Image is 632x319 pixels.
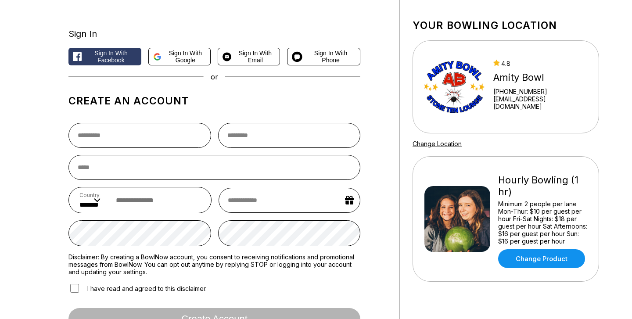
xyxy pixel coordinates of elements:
[424,186,490,252] img: Hourly Bowling (1 hr)
[79,192,101,198] label: Country
[218,48,280,65] button: Sign in with Email
[424,54,485,120] img: Amity Bowl
[498,200,587,245] div: Minimum 2 people per lane Mon-Thur: $10 per guest per hour Fri-Sat Nights: $18 per guest per hour...
[493,60,587,67] div: 4.8
[70,284,79,293] input: I have read and agreed to this disclaimer.
[493,88,587,95] div: [PHONE_NUMBER]
[165,50,206,64] span: Sign in with Google
[493,95,587,110] a: [EMAIL_ADDRESS][DOMAIN_NAME]
[498,249,585,268] a: Change Product
[287,48,360,65] button: Sign in with Phone
[68,29,360,39] div: Sign In
[68,253,360,276] label: Disclaimer: By creating a BowlNow account, you consent to receiving notifications and promotional...
[68,283,207,294] label: I have read and agreed to this disclaimer.
[413,19,599,32] h1: Your bowling location
[68,95,360,107] h1: Create an account
[306,50,355,64] span: Sign in with Phone
[85,50,137,64] span: Sign in with Facebook
[68,48,141,65] button: Sign in with Facebook
[235,50,275,64] span: Sign in with Email
[498,174,587,198] div: Hourly Bowling (1 hr)
[493,72,587,83] div: Amity Bowl
[413,140,462,147] a: Change Location
[148,48,211,65] button: Sign in with Google
[68,72,360,81] div: or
